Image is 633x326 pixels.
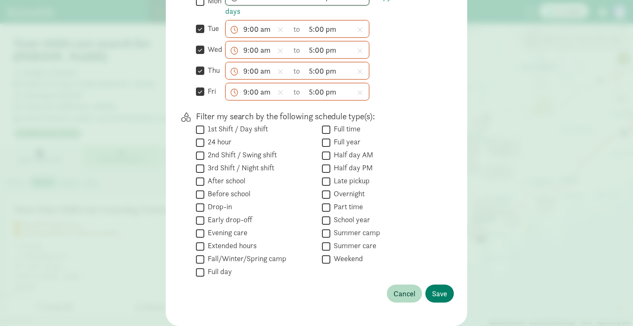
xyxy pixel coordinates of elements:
[204,267,232,277] label: Full day
[305,41,369,58] input: 5:00 pm
[204,65,220,75] label: thu
[330,124,360,134] label: Full time
[330,176,370,186] label: Late pickup
[204,137,232,147] label: 24 hour
[196,110,440,122] p: Filter my search by the following schedule type(s):
[330,228,380,238] label: Summer camp
[226,62,289,79] input: 7:00 am
[330,215,370,225] label: School year
[293,44,301,56] span: to
[293,23,301,35] span: to
[204,215,252,225] label: Early drop-off
[293,86,301,98] span: to
[226,83,289,100] input: 7:00 am
[330,189,365,199] label: Overnight
[204,150,277,160] label: 2nd Shift / Swing shift
[293,65,301,77] span: to
[305,21,369,37] input: 5:00 pm
[204,86,216,96] label: fri
[330,254,363,264] label: Weekend
[204,189,250,199] label: Before school
[330,150,373,160] label: Half day AM
[305,83,369,100] input: 5:00 pm
[204,23,219,33] label: tue
[204,228,247,238] label: Evening care
[204,202,232,212] label: Drop-in
[305,62,369,79] input: 5:00 pm
[330,137,360,147] label: Full year
[204,124,268,134] label: 1st Shift / Day shift
[387,285,422,303] button: Cancel
[432,288,447,299] span: Save
[204,44,222,54] label: wed
[204,254,286,264] label: Fall/Winter/Spring camp
[330,163,373,173] label: Half day PM
[330,202,363,212] label: Part time
[204,241,257,251] label: Extended hours
[226,41,289,58] input: 7:00 am
[394,288,415,299] span: Cancel
[204,176,245,186] label: After school
[204,163,274,173] label: 3rd Shift / Night shift
[226,21,289,37] input: 7:00 am
[425,285,454,303] button: Save
[330,241,376,251] label: Summer care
